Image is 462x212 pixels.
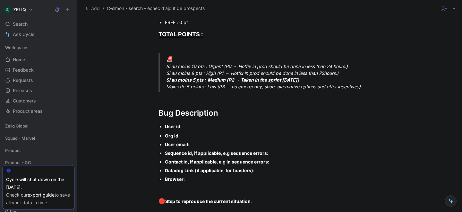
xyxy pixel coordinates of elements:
[4,6,11,13] img: ZELIQ
[3,96,74,106] a: Customers
[3,133,74,143] div: Squad - Marvel
[3,158,74,169] div: Product - GG
[13,57,25,63] span: Home
[5,159,31,166] span: Product - GG
[107,4,205,12] span: C-simon - search - échec d'ajout de prospects
[13,87,32,94] span: Releases
[165,132,381,139] div: :
[165,199,251,204] strong: Step to reproduce the current situation
[165,158,381,165] div: :
[165,150,381,156] div: :
[3,43,74,52] div: Workspace
[13,67,34,73] span: Feedback
[13,77,33,84] span: Requests
[3,65,74,75] a: Feedback
[165,168,253,173] strong: Datadog Link (if applicable, for toasters)
[165,123,381,130] div: :
[3,146,74,155] div: Product
[165,142,188,147] strong: User email
[165,141,381,148] div: :
[158,198,165,204] span: 🔴
[3,55,74,65] a: Home
[3,86,74,95] a: Releases
[3,146,74,157] div: Product
[13,31,34,38] span: Ask Cycle
[3,30,74,39] a: Ask Cycle
[165,133,178,138] strong: Org id
[3,133,74,145] div: Squad - Marvel
[165,124,180,129] strong: User id
[3,121,74,131] div: Zeliq Global
[3,75,74,85] a: Requests
[5,135,35,141] span: Squad - Marvel
[158,31,203,38] u: TOTAL POINTS :
[103,4,104,12] span: /
[165,159,268,164] strong: Contact id, if applicable, e.g in sequence errors
[3,106,74,116] a: Product areas
[165,19,381,26] div: FREE : 0 pt
[3,19,74,29] div: Search
[3,121,74,133] div: Zeliq Global
[3,5,34,14] button: ZELIQZELIQ
[166,56,173,62] span: 🚨
[13,20,28,28] span: Search
[158,197,381,206] div: :
[5,147,21,154] span: Product
[166,55,388,90] div: Si au moins 10 pts : Urgent (P0 → Hotfix in prod should be done in less than 24 hours.) Si au moi...
[84,4,101,12] button: Add
[5,123,28,129] span: Zeliq Global
[165,150,267,156] strong: Sequence id, if applicable, e.g sequence errors
[6,191,71,207] div: Check our to save all your data in time.
[6,176,71,191] div: Cycle will shut down on the [DATE].
[13,7,26,13] h1: ZELIQ
[165,176,381,182] div: :
[5,44,27,51] span: Workspace
[158,107,381,119] div: Bug Description
[13,98,36,104] span: Customers
[165,167,381,174] div: :
[165,176,184,182] strong: Browser
[3,158,74,167] div: Product - GG
[13,108,43,114] span: Product areas
[28,192,55,198] a: export guide
[166,77,299,83] strong: Si au moins 5 pts : Medium (P2 → Taken in the sprint [DATE])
